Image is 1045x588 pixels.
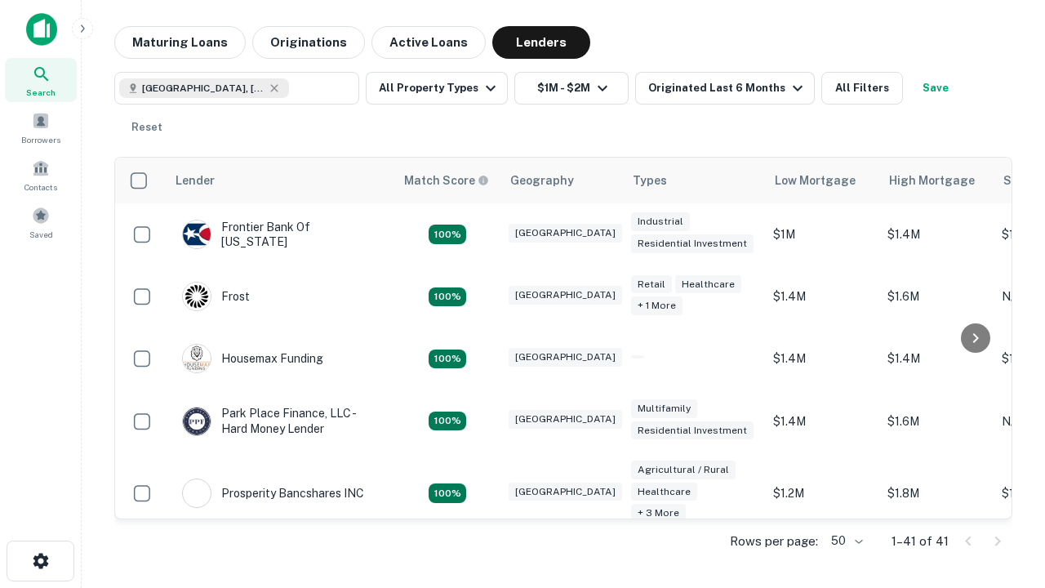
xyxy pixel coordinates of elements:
div: Originated Last 6 Months [648,78,807,98]
img: picture [183,408,211,435]
span: Contacts [24,180,57,194]
h6: Match Score [404,171,486,189]
a: Contacts [5,153,77,197]
a: Borrowers [5,105,77,149]
div: + 1 more [631,296,683,315]
button: Active Loans [371,26,486,59]
div: Matching Properties: 4, hasApolloMatch: undefined [429,350,466,369]
div: [GEOGRAPHIC_DATA] [509,483,622,501]
td: $1.4M [765,390,879,452]
th: High Mortgage [879,158,994,203]
button: Lenders [492,26,590,59]
div: High Mortgage [889,171,975,190]
div: Park Place Finance, LLC - Hard Money Lender [182,406,378,435]
td: $1.6M [879,265,994,327]
button: $1M - $2M [514,72,629,105]
div: Lender [176,171,215,190]
th: Capitalize uses an advanced AI algorithm to match your search with the best lender. The match sco... [394,158,500,203]
div: Healthcare [631,483,697,501]
td: $1.8M [879,452,994,535]
div: Low Mortgage [775,171,856,190]
div: Retail [631,275,672,294]
div: [GEOGRAPHIC_DATA] [509,286,622,305]
img: picture [183,283,211,310]
div: [GEOGRAPHIC_DATA] [509,224,622,243]
th: Geography [500,158,623,203]
span: Saved [29,228,53,241]
div: Multifamily [631,399,697,418]
button: Maturing Loans [114,26,246,59]
div: Matching Properties: 7, hasApolloMatch: undefined [429,483,466,503]
div: Healthcare [675,275,741,294]
div: 50 [825,529,865,553]
div: Matching Properties: 4, hasApolloMatch: undefined [429,412,466,431]
div: Industrial [631,212,690,231]
div: Residential Investment [631,421,754,440]
div: Residential Investment [631,234,754,253]
p: 1–41 of 41 [892,532,949,551]
div: Types [633,171,667,190]
button: Originations [252,26,365,59]
button: Reset [121,111,173,144]
div: Frost [182,282,250,311]
button: Originated Last 6 Months [635,72,815,105]
div: Frontier Bank Of [US_STATE] [182,220,378,249]
button: All Property Types [366,72,508,105]
div: [GEOGRAPHIC_DATA] [509,348,622,367]
div: Agricultural / Rural [631,461,736,479]
div: Matching Properties: 4, hasApolloMatch: undefined [429,287,466,307]
button: All Filters [821,72,903,105]
td: $1.4M [765,265,879,327]
iframe: Chat Widget [963,457,1045,536]
td: $1.6M [879,390,994,452]
img: capitalize-icon.png [26,13,57,46]
th: Low Mortgage [765,158,879,203]
th: Types [623,158,765,203]
td: $1.2M [765,452,879,535]
td: $1.4M [765,327,879,390]
span: Borrowers [21,133,60,146]
div: Capitalize uses an advanced AI algorithm to match your search with the best lender. The match sco... [404,171,489,189]
button: Save your search to get updates of matches that match your search criteria. [909,72,962,105]
td: $1M [765,203,879,265]
th: Lender [166,158,394,203]
p: Rows per page: [730,532,818,551]
a: Saved [5,200,77,244]
div: Prosperity Bancshares INC [182,479,364,508]
td: $1.4M [879,327,994,390]
div: Matching Properties: 4, hasApolloMatch: undefined [429,225,466,244]
div: [GEOGRAPHIC_DATA] [509,410,622,429]
td: $1.4M [879,203,994,265]
img: picture [183,220,211,248]
div: + 3 more [631,504,686,523]
img: picture [183,479,211,507]
div: Housemax Funding [182,344,323,373]
a: Search [5,58,77,102]
span: Search [26,86,56,99]
div: Geography [510,171,574,190]
span: [GEOGRAPHIC_DATA], [GEOGRAPHIC_DATA], [GEOGRAPHIC_DATA] [142,81,265,96]
img: picture [183,345,211,372]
